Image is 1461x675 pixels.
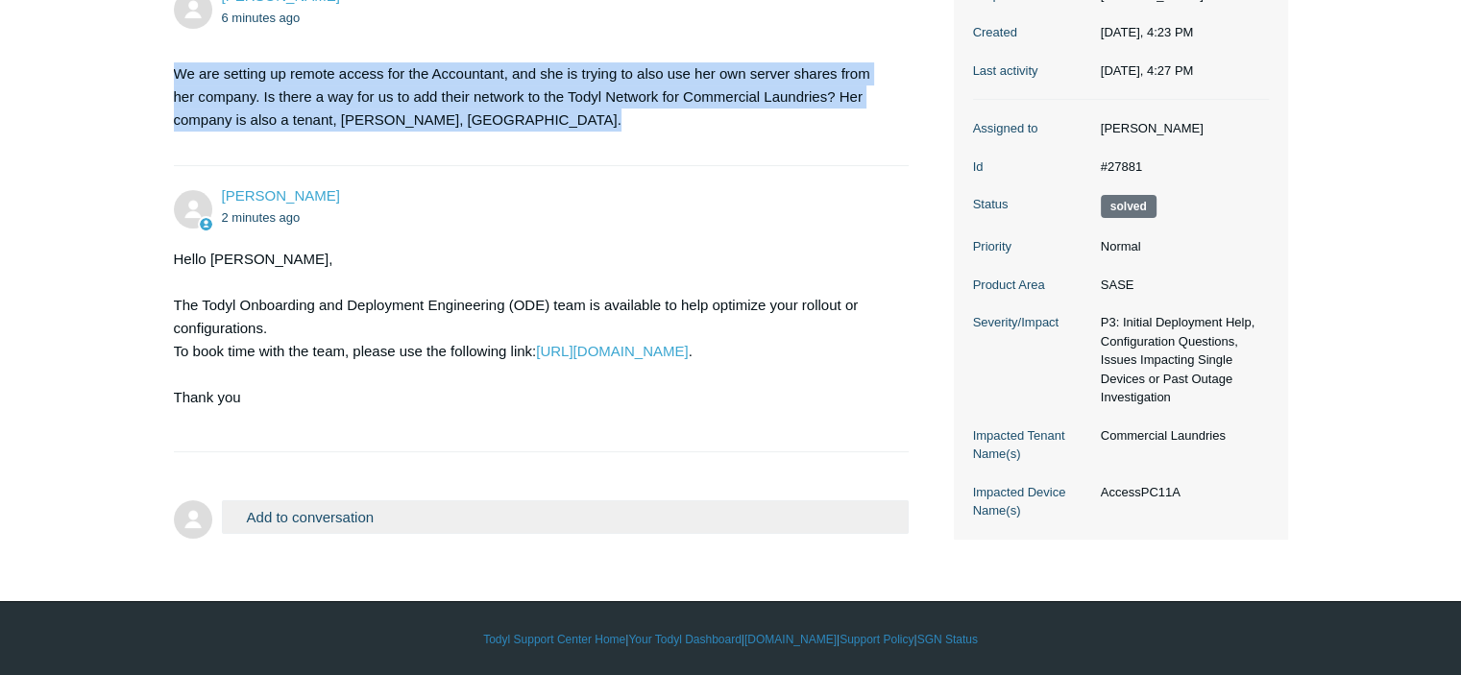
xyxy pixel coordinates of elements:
[973,313,1091,332] dt: Severity/Impact
[744,631,837,648] a: [DOMAIN_NAME]
[1091,313,1269,407] dd: P3: Initial Deployment Help, Configuration Questions, Issues Impacting Single Devices or Past Out...
[483,631,625,648] a: Todyl Support Center Home
[1101,195,1157,218] span: This request has been solved
[973,23,1091,42] dt: Created
[1101,25,1194,39] time: 09/02/2025, 16:23
[973,157,1091,177] dt: Id
[840,631,913,648] a: Support Policy
[917,631,978,648] a: SGN Status
[1091,157,1269,177] dd: #27881
[222,210,301,225] time: 09/02/2025, 16:27
[222,11,301,25] time: 09/02/2025, 16:23
[628,631,741,648] a: Your Todyl Dashboard
[1101,63,1194,78] time: 09/02/2025, 16:27
[1091,276,1269,295] dd: SASE
[1091,483,1269,502] dd: AccessPC11A
[973,119,1091,138] dt: Assigned to
[222,500,910,534] button: Add to conversation
[174,631,1288,648] div: | | | |
[536,343,688,359] a: [URL][DOMAIN_NAME]
[222,187,340,204] a: [PERSON_NAME]
[222,187,340,204] span: Kris Haire
[973,237,1091,256] dt: Priority
[973,195,1091,214] dt: Status
[1091,237,1269,256] dd: Normal
[973,483,1091,520] dt: Impacted Device Name(s)
[973,61,1091,81] dt: Last activity
[973,276,1091,295] dt: Product Area
[1091,119,1269,138] dd: [PERSON_NAME]
[973,426,1091,464] dt: Impacted Tenant Name(s)
[174,62,890,132] p: We are setting up remote access for the Accountant, and she is trying to also use her own server ...
[1091,426,1269,446] dd: Commercial Laundries
[174,248,890,432] div: Hello [PERSON_NAME], The Todyl Onboarding and Deployment Engineering (ODE) team is available to h...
